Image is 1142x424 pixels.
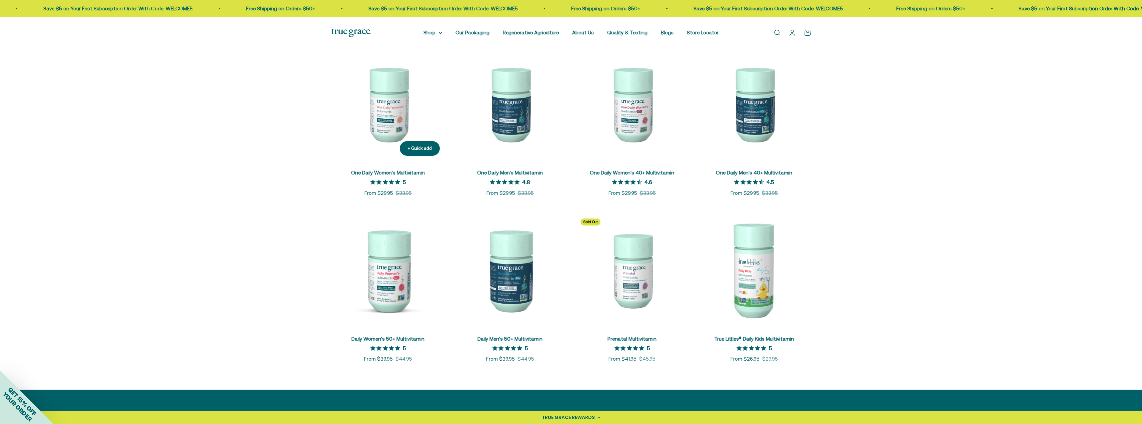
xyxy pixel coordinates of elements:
[769,345,772,351] p: 5
[873,5,1022,13] p: Save $5 on Your First Subscription Order With Code: WELCOME5
[607,30,648,35] a: Quality & Testing
[400,141,440,156] button: + Quick add
[609,189,637,197] sale-price: From $29.95
[370,177,403,187] span: 5 out of 5 stars rating in total 12 reviews.
[647,345,650,351] p: 5
[100,6,169,11] a: Free Shipping on Orders $50+
[486,189,515,197] sale-price: From $29.95
[762,355,778,363] compare-at-price: $29.95
[364,355,393,363] sale-price: From $39.95
[331,213,445,327] img: Daily Women's 50+ Multivitamin
[609,355,637,363] sale-price: From $41.95
[762,189,778,197] compare-at-price: $33.95
[486,355,515,363] sale-price: From $39.95
[395,355,412,363] compare-at-price: $44.95
[1,391,33,423] span: YOUR ORDER
[590,170,674,175] a: One Daily Women's 40+ Multivitamin
[575,213,689,327] img: Daily Multivitamin to Support a Healthy Mom & Baby* For women during pre-conception, pregnancy, a...
[645,178,652,185] p: 4.6
[697,47,811,161] img: One Daily Men's 40+ Multivitamin
[455,30,489,35] a: Our Packaging
[396,189,412,197] compare-at-price: $33.95
[697,213,811,327] img: True Littles® Daily Kids Multivitamin
[734,177,767,187] span: 4.5 out of 5 stars rating in total 4 reviews.
[731,355,760,363] sale-price: From $26.95
[542,414,595,421] div: TRUE GRACE REWARDS
[403,178,406,185] p: 5
[364,189,393,197] sale-price: From $29.95
[575,47,689,161] img: Daily Multivitamin for Immune Support, Energy, Daily Balance, and Healthy Bone Support* Vitamin A...
[351,170,425,175] a: One Daily Women's Multivitamin
[425,6,494,11] a: Free Shipping on Orders $50+
[687,30,719,35] a: Store Locator
[767,178,774,185] p: 4.5
[547,5,697,13] p: Save $5 on Your First Subscription Order With Code: WELCOME5
[492,343,525,353] span: 5 out of 5 stars rating in total 4 reviews.
[477,336,542,342] a: Daily Men's 50+ Multivitamin
[351,336,424,342] a: Daily Women's 50+ Multivitamin
[7,386,38,417] span: GET 15% OFF
[731,189,759,197] sale-price: From $29.95
[615,343,647,353] span: 5 out of 5 stars rating in total 4 reviews.
[716,170,792,175] a: One Daily Men's 40+ Multivitamin
[525,345,528,351] p: 5
[737,343,769,353] span: 5 out of 5 stars rating in total 6 reviews.
[453,47,567,161] img: One Daily Men's Multivitamin
[639,355,656,363] compare-at-price: $45.95
[608,336,657,342] a: Prenatal Multivitamin
[503,30,559,35] a: Regenerative Agriculture
[453,213,567,327] img: Daily Men's 50+ Multivitamin
[477,170,543,175] a: One Daily Men's Multivitamin
[490,177,522,187] span: 4.8 out of 5 stars rating in total 6 reviews.
[661,30,674,35] a: Blogs
[423,29,442,37] summary: Shop
[714,336,794,342] a: True Littles® Daily Kids Multivitamin
[403,345,406,351] p: 5
[517,355,534,363] compare-at-price: $44.95
[331,47,445,161] img: We select ingredients that play a concrete role in true health, and we include them at effective ...
[750,6,819,11] a: Free Shipping on Orders $50+
[408,145,432,152] div: + Quick add
[612,177,645,187] span: 4.6 out of 5 stars rating in total 25 reviews.
[640,189,656,197] compare-at-price: $33.95
[572,30,594,35] a: About Us
[522,178,530,185] p: 4.8
[222,5,372,13] p: Save $5 on Your First Subscription Order With Code: WELCOME5
[518,189,534,197] compare-at-price: $33.95
[370,343,403,353] span: 5 out of 5 stars rating in total 14 reviews.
